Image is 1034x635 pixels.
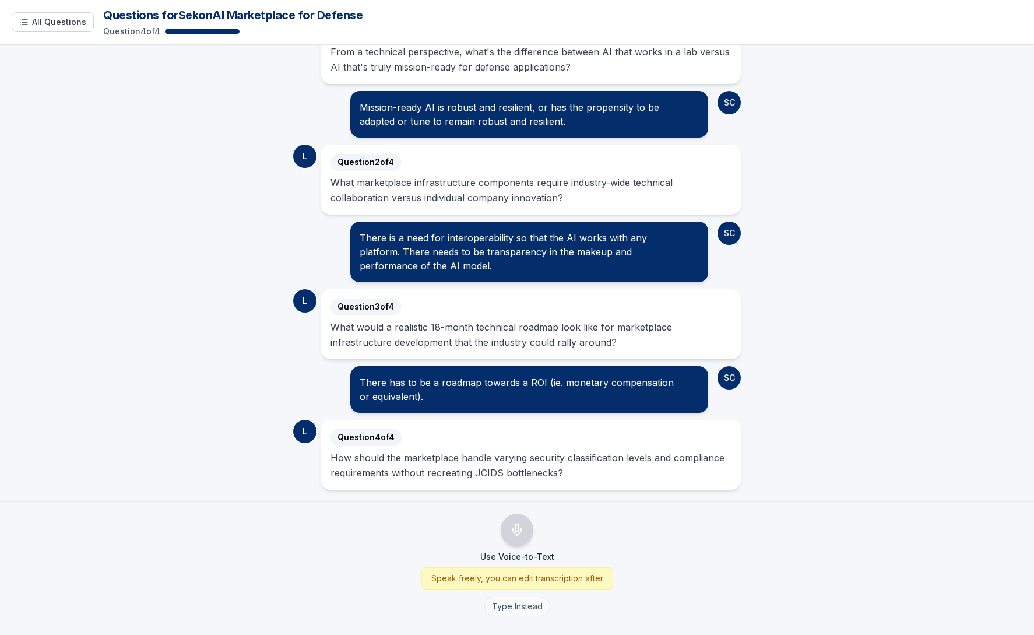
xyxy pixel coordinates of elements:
button: Show all questions [12,12,94,32]
div: L [293,420,316,443]
div: What marketplace infrastructure components require industry-wide technical collaboration versus i... [330,175,731,205]
span: Question 3 of 4 [330,299,401,315]
div: There is a need for interoperability so that the AI works with any platform. There needs to be tr... [360,231,699,273]
div: From a technical perspective, what's the difference between AI that works in a lab versus AI that... [330,44,731,75]
div: L [293,145,316,168]
div: SC [718,91,741,114]
div: Speak freely, you can edit transcription after [421,567,613,590]
button: Use Voice-to-Text [501,514,533,546]
span: Question 2 of 4 [330,154,401,170]
h1: Questions for Sek on AI Marketplace for Defense [103,7,1022,23]
div: SC [718,366,741,390]
div: L [293,289,316,313]
p: Use Voice-to-Text [480,551,554,563]
span: All Questions [32,16,86,28]
span: Question 4 of 4 [330,429,402,445]
div: There has to be a roadmap towards a ROI (ie. monetary compensation or equivalent). [360,376,699,404]
p: Question 4 of 4 [103,26,160,37]
button: Type Instead [484,597,550,616]
div: Mission-ready AI is robust and resilient, or has the propensity to be adapted or tune to remain r... [360,100,699,128]
div: What would a realistic 18-month technical roadmap look like for marketplace infrastructure develo... [330,320,731,350]
div: SC [718,222,741,245]
div: How should the marketplace handle varying security classification levels and compliance requireme... [330,450,731,480]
